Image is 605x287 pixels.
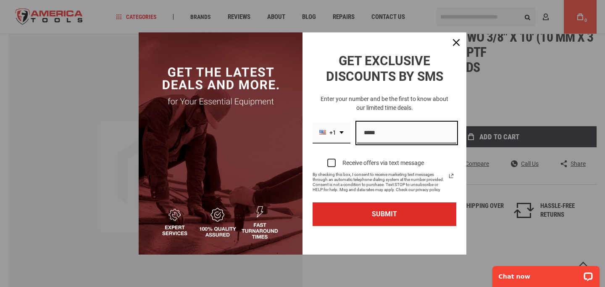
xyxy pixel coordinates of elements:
span: +1 [329,129,336,136]
div: Phone number prefix [313,122,350,144]
strong: GET EXCLUSIVE DISCOUNTS BY SMS [326,53,443,84]
button: SUBMIT [313,202,456,226]
iframe: LiveChat chat widget [487,260,605,287]
button: Close [446,32,466,53]
svg: dropdown arrow [339,131,344,134]
svg: close icon [453,39,460,46]
input: Phone number field [357,122,456,144]
svg: link icon [446,171,456,181]
p: Enter your number and be the first to know about [313,95,456,104]
a: Read our Privacy Policy [446,171,456,181]
div: Receive offers via text message [342,159,424,167]
span: By checking this box, I consent to receive marketing text messages through an automatic telephone... [313,172,446,192]
p: our limited time deals. [313,104,456,112]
